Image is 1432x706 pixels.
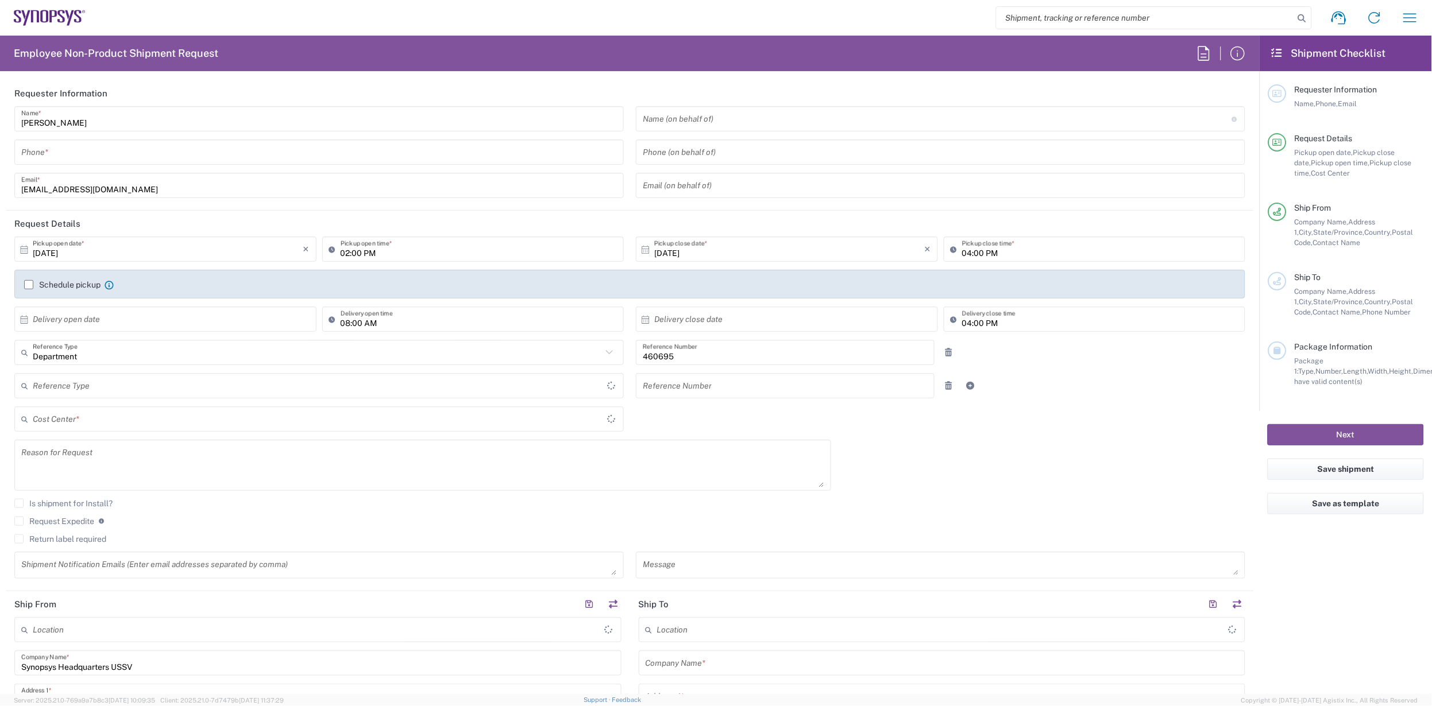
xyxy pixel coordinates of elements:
span: State/Province, [1314,297,1365,306]
span: Pickup open date, [1295,148,1353,157]
i: × [303,240,310,258]
a: Remove Reference [941,378,957,394]
span: Company Name, [1295,218,1349,226]
span: City, [1299,297,1314,306]
a: Remove Reference [941,344,957,360]
span: Contact Name, [1313,308,1362,316]
span: Height, [1389,367,1414,375]
span: Cost Center [1311,169,1350,177]
span: Ship To [1295,273,1321,282]
span: Phone, [1316,99,1338,108]
span: Email [1338,99,1357,108]
label: Schedule pickup [24,280,101,289]
span: Phone Number [1362,308,1411,316]
a: Add Reference [963,378,979,394]
span: Name, [1295,99,1316,108]
h2: Request Details [14,218,80,230]
span: Client: 2025.21.0-7d7479b [160,697,284,704]
span: Width, [1368,367,1389,375]
span: [DATE] 11:37:29 [239,697,284,704]
label: Return label required [14,534,106,544]
span: Contact Name [1313,238,1361,247]
a: Support [584,696,612,703]
span: Length, [1344,367,1368,375]
h2: Requester Information [14,88,107,99]
span: Ship From [1295,203,1331,212]
input: Shipment, tracking or reference number [997,7,1294,29]
span: Package Information [1295,342,1373,351]
i: × [925,240,931,258]
span: Request Details [1295,134,1353,143]
button: Save as template [1268,493,1424,514]
button: Next [1268,424,1424,445]
span: Pickup open time, [1311,158,1370,167]
label: Is shipment for Install? [14,499,113,508]
span: [DATE] 10:09:35 [109,697,155,704]
h2: Shipment Checklist [1270,46,1386,60]
span: Number, [1316,367,1344,375]
span: Company Name, [1295,287,1349,296]
h2: Ship From [14,599,56,610]
span: Country, [1365,228,1392,236]
label: Request Expedite [14,517,94,526]
span: State/Province, [1314,228,1365,236]
span: Server: 2025.21.0-769a9a7b8c3 [14,697,155,704]
span: Copyright © [DATE]-[DATE] Agistix Inc., All Rights Reserved [1241,695,1418,705]
span: City, [1299,228,1314,236]
button: Save shipment [1268,459,1424,480]
a: Feedback [612,696,642,703]
span: Type, [1299,367,1316,375]
span: Requester Information [1295,85,1377,94]
span: Country, [1365,297,1392,306]
h2: Employee Non-Product Shipment Request [14,46,218,60]
h2: Ship To [639,599,669,610]
span: Package 1: [1295,356,1324,375]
